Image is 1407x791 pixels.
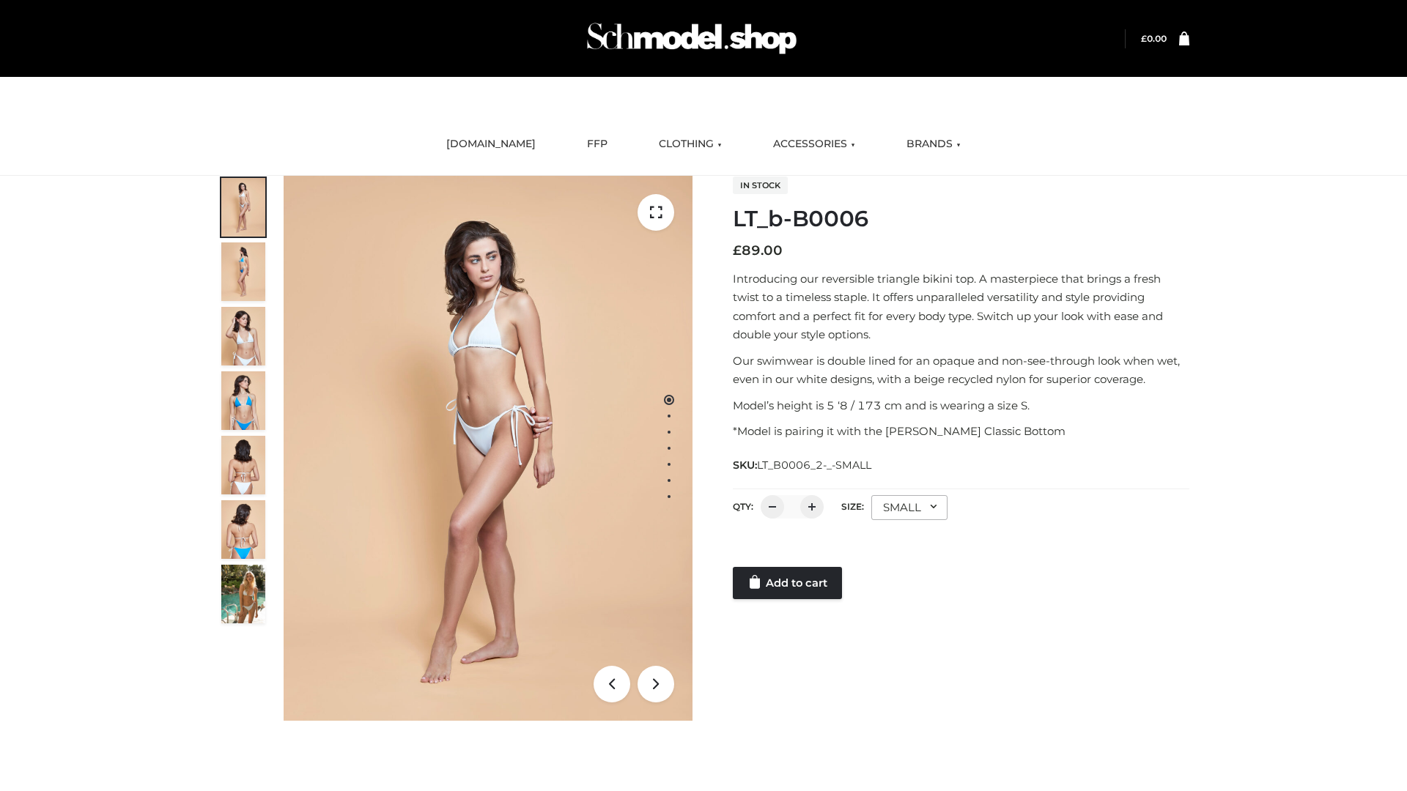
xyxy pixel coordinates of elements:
[733,567,842,599] a: Add to cart
[582,10,802,67] img: Schmodel Admin 964
[733,352,1189,389] p: Our swimwear is double lined for an opaque and non-see-through look when wet, even in our white d...
[871,495,948,520] div: SMALL
[221,242,265,301] img: ArielClassicBikiniTop_CloudNine_AzureSky_OW114ECO_2-scaled.jpg
[1141,33,1147,44] span: £
[733,242,742,259] span: £
[221,371,265,430] img: ArielClassicBikiniTop_CloudNine_AzureSky_OW114ECO_4-scaled.jpg
[733,270,1189,344] p: Introducing our reversible triangle bikini top. A masterpiece that brings a fresh twist to a time...
[762,128,866,160] a: ACCESSORIES
[895,128,972,160] a: BRANDS
[733,206,1189,232] h1: LT_b-B0006
[221,307,265,365] img: ArielClassicBikiniTop_CloudNine_AzureSky_OW114ECO_3-scaled.jpg
[576,128,618,160] a: FFP
[648,128,733,160] a: CLOTHING
[1141,33,1167,44] a: £0.00
[733,501,753,512] label: QTY:
[733,396,1189,415] p: Model’s height is 5 ‘8 / 173 cm and is wearing a size S.
[841,501,864,512] label: Size:
[221,436,265,494] img: ArielClassicBikiniTop_CloudNine_AzureSky_OW114ECO_7-scaled.jpg
[284,176,693,721] img: ArielClassicBikiniTop_CloudNine_AzureSky_OW114ECO_1
[733,422,1189,441] p: *Model is pairing it with the [PERSON_NAME] Classic Bottom
[733,242,783,259] bdi: 89.00
[435,128,547,160] a: [DOMAIN_NAME]
[221,565,265,623] img: Arieltop_CloudNine_AzureSky2.jpg
[733,177,788,194] span: In stock
[221,500,265,559] img: ArielClassicBikiniTop_CloudNine_AzureSky_OW114ECO_8-scaled.jpg
[733,456,873,474] span: SKU:
[221,178,265,237] img: ArielClassicBikiniTop_CloudNine_AzureSky_OW114ECO_1-scaled.jpg
[757,458,871,472] span: LT_B0006_2-_-SMALL
[1141,33,1167,44] bdi: 0.00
